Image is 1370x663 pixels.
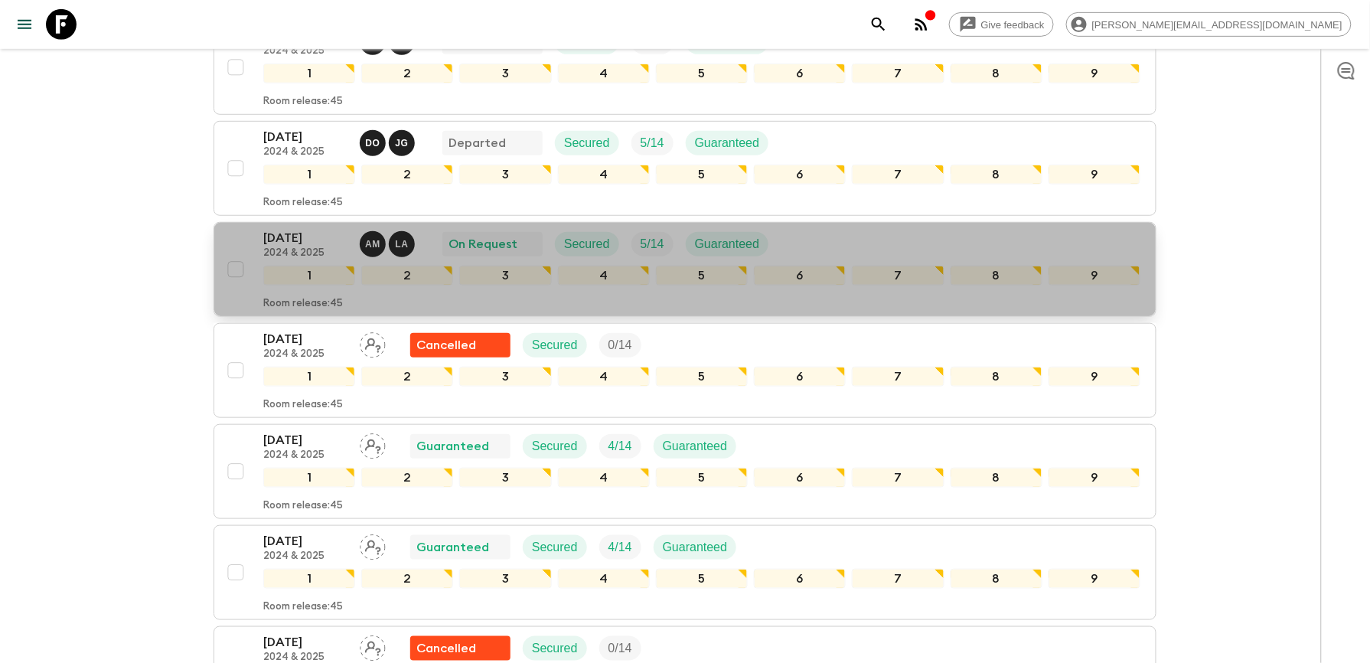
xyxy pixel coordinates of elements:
[263,128,347,146] p: [DATE]
[532,538,578,557] p: Secured
[263,146,347,158] p: 2024 & 2025
[599,333,641,358] div: Trip Fill
[263,348,347,361] p: 2024 & 2025
[1049,266,1140,286] div: 9
[360,231,418,257] button: AMLA
[459,468,551,488] div: 3
[263,633,347,652] p: [DATE]
[852,266,944,286] div: 7
[863,9,894,40] button: search adventures
[263,165,355,185] div: 1
[263,500,343,512] p: Room release: 45
[656,165,748,185] div: 5
[214,424,1156,519] button: [DATE]2024 & 2025Assign pack leaderGuaranteedSecuredTrip FillGuaranteed123456789Room release:45
[949,12,1054,37] a: Give feedback
[263,468,355,488] div: 1
[523,434,587,459] div: Secured
[599,434,641,459] div: Trip Fill
[555,232,619,256] div: Secured
[852,64,944,83] div: 7
[558,569,650,589] div: 4
[852,569,944,589] div: 7
[1084,19,1351,31] span: [PERSON_NAME][EMAIL_ADDRESS][DOMAIN_NAME]
[631,131,674,155] div: Trip Fill
[360,236,418,248] span: Alex Manzaba - Mainland, Luis Altamirano - Galapagos
[214,525,1156,620] button: [DATE]2024 & 2025Assign pack leaderGuaranteedSecuredTrip FillGuaranteed123456789Room release:45
[852,468,944,488] div: 7
[631,232,674,256] div: Trip Fill
[754,266,846,286] div: 6
[360,337,386,349] span: Assign pack leader
[656,367,748,387] div: 5
[641,235,664,253] p: 5 / 14
[1049,468,1140,488] div: 9
[1049,165,1140,185] div: 9
[263,229,347,247] p: [DATE]
[360,438,386,450] span: Assign pack leader
[416,639,476,658] p: Cancelled
[360,640,386,652] span: Assign pack leader
[663,437,728,456] p: Guaranteed
[608,639,632,658] p: 0 / 14
[214,20,1156,115] button: [DATE]2024 & 2025Luis Altamirano - Galapagos, Natalia Pesantes - MainlandCompletedSecuredTrip Fil...
[656,468,748,488] div: 5
[263,601,343,613] p: Room release: 45
[410,636,510,661] div: Flash Pack cancellation
[951,367,1042,387] div: 8
[263,96,343,108] p: Room release: 45
[459,165,551,185] div: 3
[416,538,489,557] p: Guaranteed
[558,64,650,83] div: 4
[951,266,1042,286] div: 8
[599,636,641,661] div: Trip Fill
[754,569,846,589] div: 6
[360,135,418,147] span: David Ortiz, John Garate
[641,134,664,152] p: 5 / 14
[395,238,408,250] p: L A
[558,266,650,286] div: 4
[214,121,1156,216] button: [DATE]2024 & 2025David Ortiz, John GarateDepartedSecuredTrip FillGuaranteed123456789Room release:45
[532,639,578,658] p: Secured
[564,235,610,253] p: Secured
[973,19,1053,31] span: Give feedback
[449,235,517,253] p: On Request
[263,550,347,563] p: 2024 & 2025
[410,333,510,358] div: Flash Pack cancellation
[214,323,1156,418] button: [DATE]2024 & 2025Assign pack leaderFlash Pack cancellationSecuredTrip Fill123456789Room release:45
[361,367,453,387] div: 2
[951,64,1042,83] div: 8
[263,45,347,57] p: 2024 & 2025
[361,266,453,286] div: 2
[449,134,506,152] p: Departed
[951,468,1042,488] div: 8
[608,336,632,354] p: 0 / 14
[564,134,610,152] p: Secured
[1066,12,1352,37] div: [PERSON_NAME][EMAIL_ADDRESS][DOMAIN_NAME]
[558,367,650,387] div: 4
[263,367,355,387] div: 1
[695,134,760,152] p: Guaranteed
[608,538,632,557] p: 4 / 14
[754,64,846,83] div: 6
[263,532,347,550] p: [DATE]
[523,333,587,358] div: Secured
[695,235,760,253] p: Guaranteed
[361,165,453,185] div: 2
[459,367,551,387] div: 3
[263,449,347,462] p: 2024 & 2025
[360,539,386,551] span: Assign pack leader
[1049,367,1140,387] div: 9
[608,437,632,456] p: 4 / 14
[263,569,355,589] div: 1
[416,437,489,456] p: Guaranteed
[263,298,343,310] p: Room release: 45
[852,367,944,387] div: 7
[532,336,578,354] p: Secured
[852,165,944,185] div: 7
[361,468,453,488] div: 2
[361,64,453,83] div: 2
[263,431,347,449] p: [DATE]
[951,569,1042,589] div: 8
[214,222,1156,317] button: [DATE]2024 & 2025Alex Manzaba - Mainland, Luis Altamirano - GalapagosOn RequestSecuredTrip FillGu...
[663,538,728,557] p: Guaranteed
